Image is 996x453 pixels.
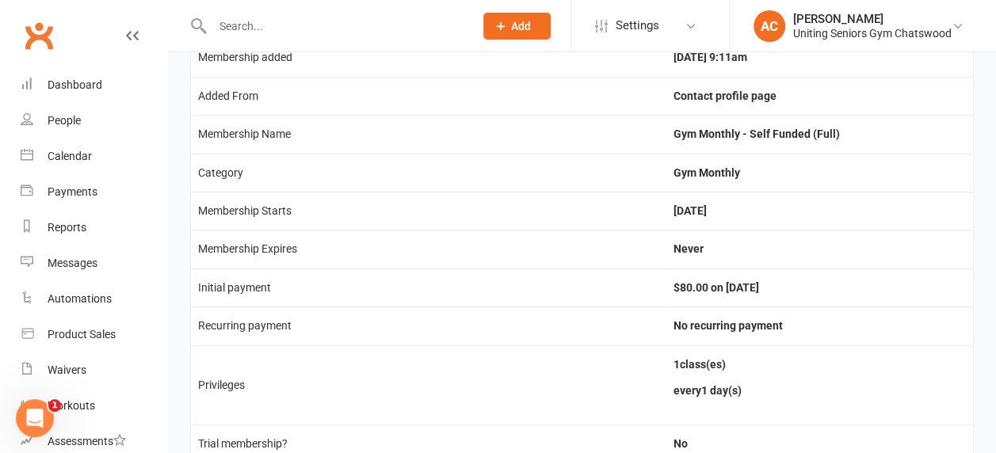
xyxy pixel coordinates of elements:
[191,230,666,268] td: Membership Expires
[21,246,167,281] a: Messages
[48,435,126,447] div: Assessments
[48,399,95,412] div: Workouts
[793,12,952,26] div: [PERSON_NAME]
[208,15,463,37] input: Search...
[21,388,167,424] a: Workouts
[191,268,666,306] td: Initial payment
[754,10,785,42] div: AC
[48,221,86,234] div: Reports
[21,210,167,246] a: Reports
[48,150,92,162] div: Calendar
[674,359,966,400] li: 1 class(es)
[21,139,167,174] a: Calendar
[48,185,97,198] div: Payments
[48,292,112,305] div: Automations
[666,38,973,76] td: [DATE] 9:11am
[616,8,659,44] span: Settings
[48,399,61,412] span: 1
[48,114,81,127] div: People
[674,243,966,255] div: Never
[191,345,666,425] td: Privileges
[666,115,973,153] td: Gym Monthly - Self Funded (Full)
[666,77,973,115] td: Contact profile page
[191,154,666,192] td: Category
[48,257,97,269] div: Messages
[48,328,116,341] div: Product Sales
[191,306,666,345] td: Recurring payment
[666,268,973,306] td: $80.00 on [DATE]
[21,67,167,103] a: Dashboard
[191,77,666,115] td: Added From
[16,399,54,437] iframe: Intercom live chat
[666,306,973,345] td: No recurring payment
[21,352,167,388] a: Waivers
[666,154,973,192] td: Gym Monthly
[674,382,966,399] p: every 1 day(s)
[19,16,59,55] a: Clubworx
[21,103,167,139] a: People
[666,192,973,230] td: [DATE]
[21,281,167,317] a: Automations
[21,317,167,352] a: Product Sales
[511,20,531,32] span: Add
[191,38,666,76] td: Membership added
[793,26,952,40] div: Uniting Seniors Gym Chatswood
[48,78,102,91] div: Dashboard
[191,192,666,230] td: Membership Starts
[48,364,86,376] div: Waivers
[483,13,551,40] button: Add
[21,174,167,210] a: Payments
[191,115,666,153] td: Membership Name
